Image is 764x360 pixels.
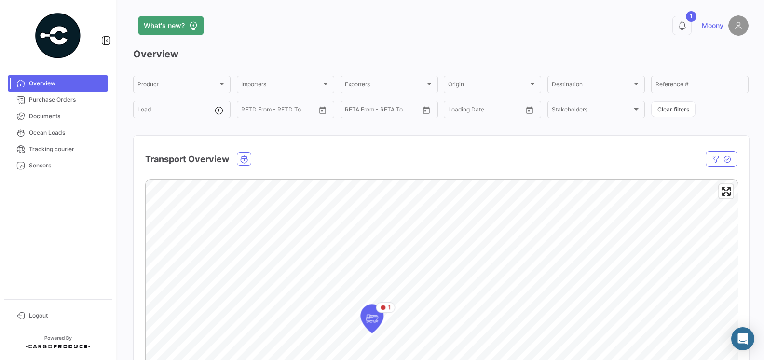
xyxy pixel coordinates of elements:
[8,108,108,125] a: Documents
[241,108,255,114] input: From
[522,103,537,117] button: Open calendar
[8,157,108,174] a: Sensors
[468,108,504,114] input: To
[29,128,104,137] span: Ocean Loads
[345,83,425,89] span: Exporters
[145,152,229,166] h4: Transport Overview
[448,83,528,89] span: Origin
[34,12,82,60] img: powered-by.png
[552,83,632,89] span: Destination
[315,103,330,117] button: Open calendar
[138,16,204,35] button: What's new?
[133,47,749,61] h3: Overview
[29,79,104,88] span: Overview
[702,21,723,30] span: Moony
[448,108,462,114] input: From
[8,75,108,92] a: Overview
[419,103,434,117] button: Open calendar
[29,311,104,320] span: Logout
[29,161,104,170] span: Sensors
[365,108,400,114] input: To
[237,153,251,165] button: Ocean
[719,184,733,198] button: Enter fullscreen
[728,15,749,36] img: placeholder-user.png
[8,141,108,157] a: Tracking courier
[29,112,104,121] span: Documents
[388,303,391,312] span: 1
[651,101,696,117] button: Clear filters
[261,108,297,114] input: To
[552,108,632,114] span: Stakeholders
[137,83,218,89] span: Product
[731,327,754,350] div: Abrir Intercom Messenger
[8,125,108,141] a: Ocean Loads
[360,304,383,333] div: Map marker
[29,96,104,104] span: Purchase Orders
[345,108,358,114] input: From
[29,145,104,153] span: Tracking courier
[8,92,108,108] a: Purchase Orders
[241,83,321,89] span: Importers
[144,21,185,30] span: What's new?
